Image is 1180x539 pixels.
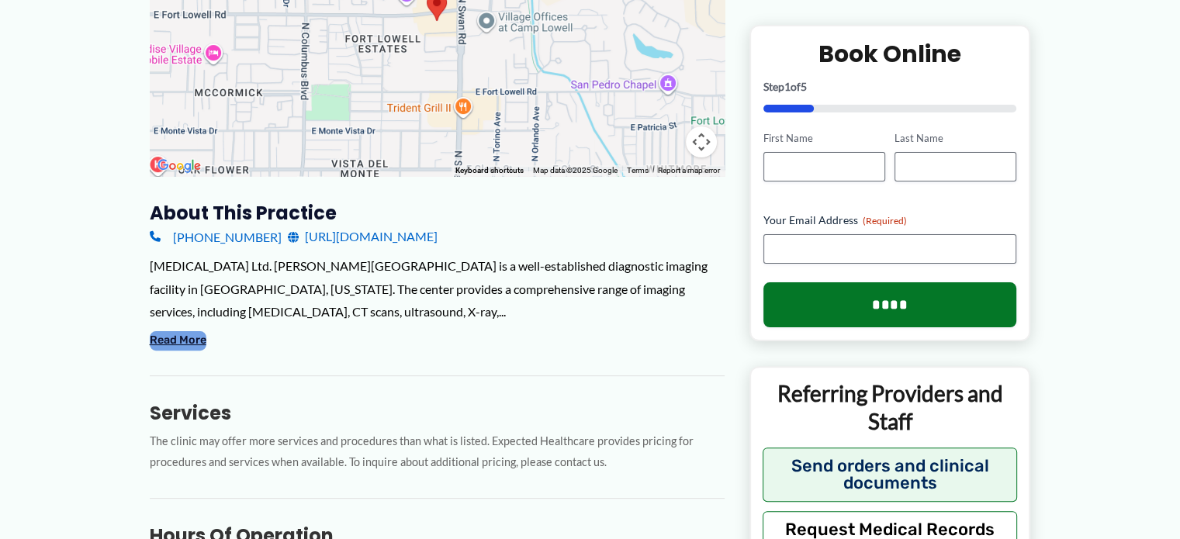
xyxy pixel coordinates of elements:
img: Google [154,156,205,176]
h3: About this practice [150,201,725,225]
button: Read More [150,331,206,350]
span: (Required) [863,215,907,226]
p: Referring Providers and Staff [763,379,1018,436]
span: Map data ©2025 Google [533,166,618,174]
button: Send orders and clinical documents [763,447,1018,501]
a: Report a map error [658,166,720,174]
span: 1 [784,80,791,93]
a: Open this area in Google Maps (opens a new window) [154,156,205,176]
span: 5 [801,80,807,93]
label: Your Email Address [763,212,1017,228]
button: Keyboard shortcuts [455,165,524,176]
p: The clinic may offer more services and procedures than what is listed. Expected Healthcare provid... [150,431,725,473]
h2: Book Online [763,39,1017,69]
a: [PHONE_NUMBER] [150,225,282,248]
button: Map camera controls [686,126,717,157]
a: Terms (opens in new tab) [627,166,649,174]
label: Last Name [895,131,1016,146]
label: First Name [763,131,885,146]
p: Step of [763,81,1017,92]
div: [MEDICAL_DATA] Ltd. [PERSON_NAME][GEOGRAPHIC_DATA] is a well-established diagnostic imaging facil... [150,254,725,323]
h3: Services [150,401,725,425]
a: [URL][DOMAIN_NAME] [288,225,438,248]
